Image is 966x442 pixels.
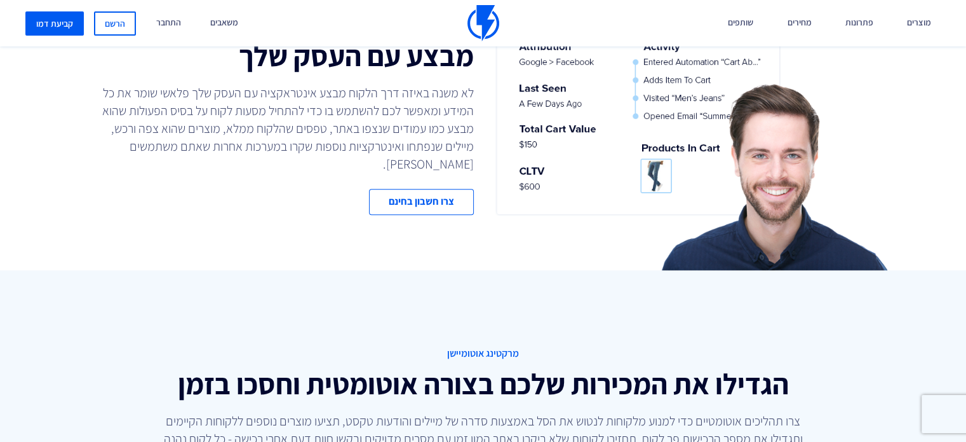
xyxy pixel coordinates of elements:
span: מרקטינג אוטומיישן [76,347,890,361]
a: צרו חשבון בחינם [369,189,474,215]
p: לא משנה באיזה דרך הלקוח מבצע אינטראקציה עם העסק שלך פלאשי שומר את כל המידע ומאפשר לכם להשתמש בו כ... [93,84,474,173]
a: הרשם [94,11,136,36]
h2: שמירת כל אינטראקציה שהלקוח מבצע עם העסק שלך [76,8,474,71]
a: קביעת דמו [25,11,84,36]
h2: הגדילו את המכירות שלכם בצורה אוטומטית וחסכו בזמן [76,368,890,399]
